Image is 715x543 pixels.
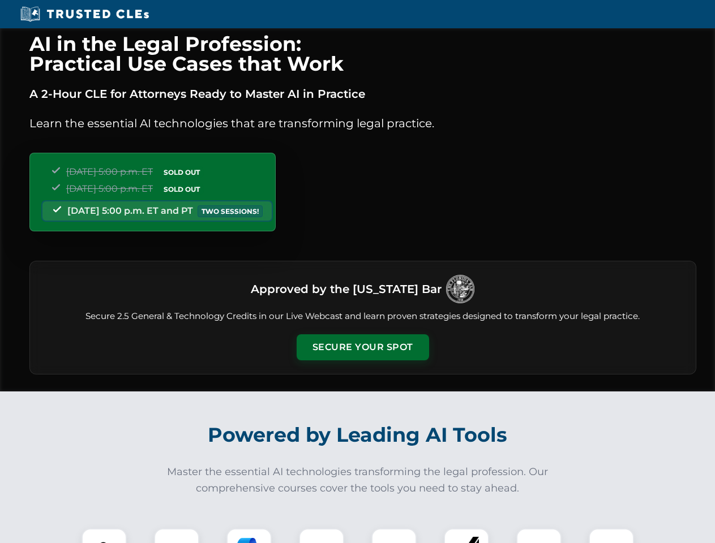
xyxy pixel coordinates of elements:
span: SOLD OUT [160,166,204,178]
p: Learn the essential AI technologies that are transforming legal practice. [29,114,696,132]
span: SOLD OUT [160,183,204,195]
h2: Powered by Leading AI Tools [44,415,671,455]
button: Secure Your Spot [297,334,429,360]
span: [DATE] 5:00 p.m. ET [66,166,153,177]
span: [DATE] 5:00 p.m. ET [66,183,153,194]
h3: Approved by the [US_STATE] Bar [251,279,442,299]
img: Trusted CLEs [17,6,152,23]
img: Logo [446,275,474,303]
p: A 2-Hour CLE for Attorneys Ready to Master AI in Practice [29,85,696,103]
p: Master the essential AI technologies transforming the legal profession. Our comprehensive courses... [160,464,556,497]
h1: AI in the Legal Profession: Practical Use Cases that Work [29,34,696,74]
p: Secure 2.5 General & Technology Credits in our Live Webcast and learn proven strategies designed ... [44,310,682,323]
